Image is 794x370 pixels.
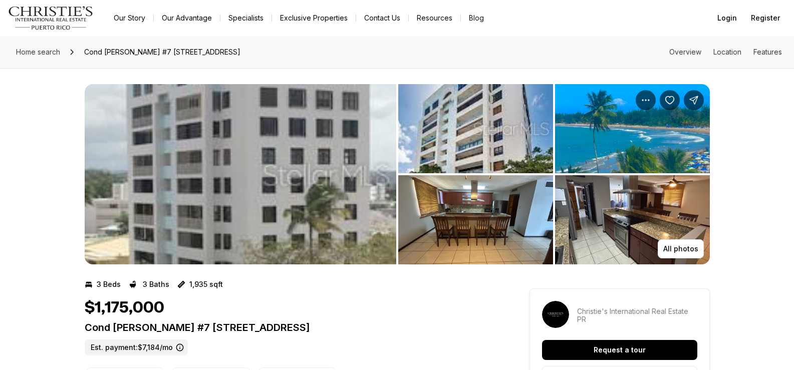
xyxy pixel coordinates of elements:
[85,321,493,333] p: Cond [PERSON_NAME] #7 [STREET_ADDRESS]
[684,90,704,110] button: Share Property: Cond Esmeralda #7 CALLE AMAPOLA #602
[85,84,396,264] button: View image gallery
[577,307,697,323] p: Christie's International Real Estate PR
[398,84,710,264] li: 2 of 3
[129,276,169,292] button: 3 Baths
[409,11,460,25] a: Resources
[663,245,698,253] p: All photos
[555,175,710,264] button: View image gallery
[85,84,710,264] div: Listing Photos
[143,280,169,288] p: 3 Baths
[753,48,782,56] a: Skip to: Features
[636,90,656,110] button: Property options
[85,339,188,355] label: Est. payment: $7,184/mo
[106,11,153,25] a: Our Story
[711,8,743,28] button: Login
[669,48,701,56] a: Skip to: Overview
[97,280,121,288] p: 3 Beds
[85,84,396,264] li: 1 of 3
[8,6,94,30] img: logo
[220,11,272,25] a: Specialists
[398,84,553,173] button: View image gallery
[189,280,223,288] p: 1,935 sqft
[658,239,704,258] button: All photos
[12,44,64,60] a: Home search
[154,11,220,25] a: Our Advantage
[669,48,782,56] nav: Page section menu
[16,48,60,56] span: Home search
[356,11,408,25] button: Contact Us
[745,8,786,28] button: Register
[555,84,710,173] button: View image gallery
[717,14,737,22] span: Login
[398,175,553,264] button: View image gallery
[461,11,492,25] a: Blog
[594,346,646,354] p: Request a tour
[272,11,356,25] a: Exclusive Properties
[713,48,741,56] a: Skip to: Location
[660,90,680,110] button: Save Property: Cond Esmeralda #7 CALLE AMAPOLA #602
[85,298,164,317] h1: $1,175,000
[751,14,780,22] span: Register
[542,340,697,360] button: Request a tour
[80,44,244,60] span: Cond [PERSON_NAME] #7 [STREET_ADDRESS]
